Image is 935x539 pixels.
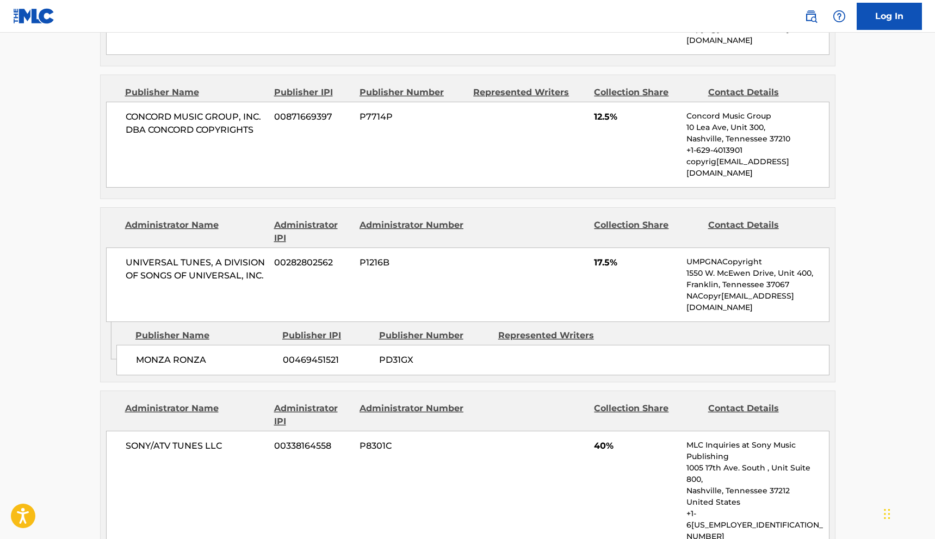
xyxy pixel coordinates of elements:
[722,280,764,289] span: nessee
[723,463,729,473] span: A
[717,268,751,278] span: Ewen
[686,486,723,495] span: hville,
[747,111,753,121] span: G
[379,329,490,342] div: Publisher Number
[716,497,740,507] span: ates
[717,268,728,278] span: Mc
[274,86,351,99] div: Publisher IPI
[686,451,729,461] span: lishing
[705,440,740,450] span: uiries
[708,219,814,245] div: Contact Details
[696,122,710,132] span: ea
[726,486,740,495] span: Ten
[722,111,745,121] span: usic
[686,134,723,144] span: hville,
[136,354,275,367] span: MONZA RONZA
[708,402,814,428] div: Contact Details
[360,439,465,453] span: P8301C
[771,463,788,473] span: nit
[360,219,465,245] div: Administrator Number
[778,268,795,278] span: nit
[686,280,698,289] span: Fra
[13,8,55,24] img: MLC Logo
[473,86,586,99] div: Represented Writers
[686,257,762,267] span: ACopyright
[705,440,719,450] span: Inq
[790,463,810,473] span: uite
[594,402,699,428] div: Collection Share
[686,122,765,132] span: 10 300,
[135,329,274,342] div: Publisher Name
[686,509,696,530] span: +1-6
[686,257,717,267] span: UMPGN
[828,5,850,27] div: Help
[274,256,351,269] span: 00282802562
[126,256,267,282] span: UNIVERSAL TUNES, A DIVISION OF SONGS OF UNIVERSAL, INC.
[686,157,716,166] span: copyrig
[379,354,490,367] span: PD31GX
[594,439,678,453] span: 40%
[726,486,767,495] span: nessee
[125,219,266,245] div: Administrator Name
[686,280,789,289] span: 37067
[726,134,767,144] span: nessee
[722,280,736,289] span: Ten
[884,498,890,530] div: Drag
[708,86,814,99] div: Contact Details
[125,86,266,99] div: Publisher Name
[274,219,351,245] div: Administrator IPI
[498,329,609,342] div: Represented Writers
[274,110,351,123] span: 00871669397
[686,451,702,461] span: Pub
[722,111,729,121] span: M
[742,463,747,473] span: S
[833,10,846,23] img: help
[742,463,765,473] span: outh
[800,5,822,27] a: Public Search
[726,134,740,144] span: Ten
[360,86,465,99] div: Publisher Number
[773,440,796,450] span: usic
[771,463,777,473] span: U
[686,440,796,461] span: at
[686,111,697,121] span: Co
[716,497,724,507] span: St
[594,256,678,269] span: 17.5%
[712,122,717,132] span: A
[753,268,776,278] span: ive,
[686,145,742,155] span: 29-4013901
[730,122,736,132] span: U
[686,497,714,507] span: ited
[283,354,371,367] span: 00469451521
[753,268,763,278] span: Dr
[686,440,693,450] span: M
[804,10,818,23] img: search
[125,402,266,428] div: Administrator Name
[686,463,810,484] span: 1005 17th , 800,
[752,440,757,450] span: S
[282,329,371,342] div: Publisher IPI
[360,402,465,428] div: Administrator Number
[686,291,721,301] span: NACopyr
[696,122,701,132] span: L
[857,3,922,30] a: Log In
[747,111,771,121] span: roup
[686,291,794,312] span: [EMAIL_ADDRESS][DOMAIN_NAME]
[274,402,351,428] div: Administrator IPI
[778,268,784,278] span: U
[730,122,747,132] span: nit
[686,134,701,144] span: Nas
[126,439,267,453] span: SONY/ATV TUNES LLC
[686,497,698,507] span: Un
[686,268,813,278] span: 1550 W. 400,
[686,486,790,495] span: 37212
[686,280,720,289] span: nklin,
[790,463,795,473] span: S
[594,219,699,245] div: Collection Share
[686,440,703,450] span: LC
[360,256,465,269] span: P1216B
[881,487,935,539] div: Chat Widget
[594,110,678,123] span: 12.5%
[686,134,790,144] span: 37210
[686,157,789,178] span: [EMAIL_ADDRESS][DOMAIN_NAME]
